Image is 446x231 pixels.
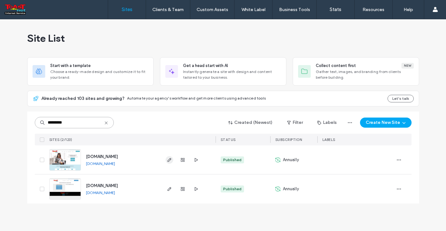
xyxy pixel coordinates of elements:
[183,63,228,69] span: Get a head start with AI
[322,137,335,142] span: LABELS
[388,95,414,102] button: Let's talk
[283,157,299,163] span: Annually
[221,137,236,142] span: STATUS
[283,186,299,192] span: Annually
[86,161,115,166] a: [DOMAIN_NAME]
[86,183,118,188] a: [DOMAIN_NAME]
[86,190,115,195] a: [DOMAIN_NAME]
[363,7,384,12] label: Resources
[127,96,266,100] span: Automate your agency's workflow and get more clients using advanced tools
[401,63,414,69] div: New
[14,4,27,10] span: Help
[197,7,228,12] label: Custom Assets
[360,118,412,128] button: Create New Site
[223,186,241,192] div: Published
[50,69,148,80] span: Choose a ready-made design and customize it to fit your brand.
[50,63,91,69] span: Start with a template
[41,95,125,102] span: Already reached 103 sites and growing?
[279,7,310,12] label: Business Tools
[316,69,414,80] span: Gather text, images, and branding from clients before building.
[241,7,266,12] label: White Label
[404,7,413,12] label: Help
[330,7,341,12] label: Stats
[312,118,342,128] button: Labels
[122,7,132,12] label: Sites
[281,118,309,128] button: Filter
[316,63,356,69] span: Collect content first
[49,137,72,142] span: SITES (2/123)
[27,57,154,86] div: Start with a templateChoose a ready-made design and customize it to fit your brand.
[160,57,286,86] div: Get a head start with AIInstantly generate a site with design and content tailored to your business.
[27,32,65,45] span: Site List
[86,154,118,159] a: [DOMAIN_NAME]
[293,57,419,86] div: Collect content firstNewGather text, images, and branding from clients before building.
[183,69,281,80] span: Instantly generate a site with design and content tailored to your business.
[275,137,302,142] span: SUBSCRIPTION
[152,7,184,12] label: Clients & Team
[223,157,241,163] div: Published
[223,118,278,128] button: Created (Newest)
